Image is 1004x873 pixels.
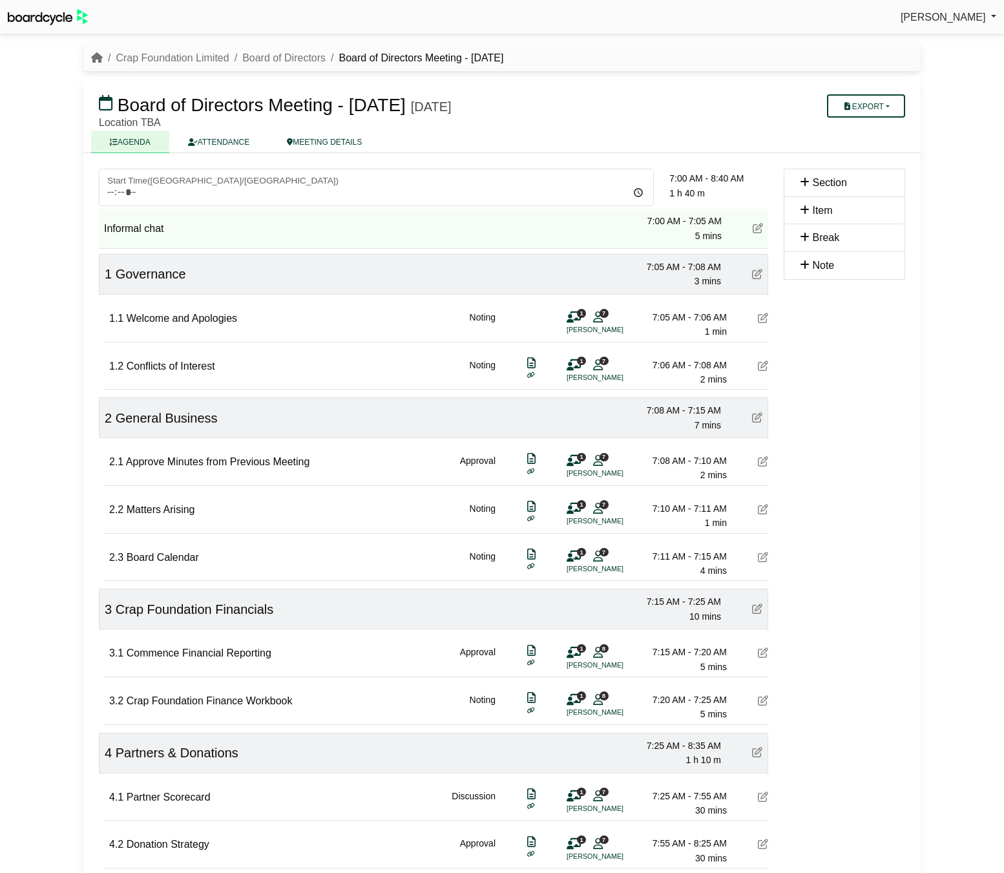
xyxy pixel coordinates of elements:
div: Approval [460,454,496,483]
li: [PERSON_NAME] [567,372,664,383]
span: 2.3 [109,552,123,563]
div: Approval [460,645,496,674]
a: MEETING DETAILS [268,131,381,153]
span: 1 [577,357,586,365]
span: [PERSON_NAME] [901,12,986,23]
span: 7 [600,357,609,365]
a: [PERSON_NAME] [901,9,996,26]
span: 2.1 [109,456,123,467]
span: 5 mins [700,709,727,719]
span: Break [812,232,839,243]
span: 30 mins [695,853,727,863]
span: 2 [105,411,112,425]
span: 10 mins [689,611,721,622]
span: 1.1 [109,313,123,324]
span: Governance [116,267,186,281]
span: 1.2 [109,361,123,372]
li: [PERSON_NAME] [567,851,664,862]
div: Approval [460,836,496,865]
img: BoardcycleBlackGreen-aaafeed430059cb809a45853b8cf6d952af9d84e6e89e1f1685b34bfd5cb7d64.svg [8,9,88,25]
div: Noting [470,501,496,531]
span: 7 [600,309,609,317]
span: 1 [577,548,586,556]
span: Commence Financial Reporting [127,647,271,658]
div: 7:25 AM - 8:35 AM [631,739,721,753]
span: 4 [105,746,112,760]
span: Location TBA [99,117,161,128]
div: Noting [470,310,496,339]
span: 5 mins [700,662,727,672]
a: ATTENDANCE [169,131,268,153]
div: Noting [470,358,496,387]
span: 1 [577,453,586,461]
li: [PERSON_NAME] [567,563,664,574]
span: Crap Foundation Financials [116,602,274,616]
span: Matters Arising [127,504,195,515]
div: 7:05 AM - 7:06 AM [636,310,727,324]
div: 7:06 AM - 7:08 AM [636,358,727,372]
div: 7:10 AM - 7:11 AM [636,501,727,516]
span: 8 [600,644,609,653]
span: 3 [105,602,112,616]
span: 4 mins [700,565,727,576]
span: 1 [577,788,586,796]
span: 4.1 [109,792,123,803]
div: Discussion [452,789,496,818]
li: Board of Directors Meeting - [DATE] [326,50,503,67]
span: General Business [116,411,218,425]
span: Informal chat [104,223,163,234]
span: Donation Strategy [127,839,209,850]
div: 7:08 AM - 7:15 AM [631,403,721,417]
span: 2 mins [700,470,727,480]
span: Section [812,177,846,188]
span: 1 [105,267,112,281]
div: 7:08 AM - 7:10 AM [636,454,727,468]
button: Export [827,94,905,118]
a: AGENDA [91,131,169,153]
span: Board of Directors Meeting - [DATE] [118,95,406,115]
span: 1 min [705,326,727,337]
span: Note [812,260,834,271]
span: 1 [577,644,586,653]
span: 4.2 [109,839,123,850]
span: 7 [600,788,609,796]
span: Approve Minutes from Previous Meeting [126,456,310,467]
div: 7:00 AM - 7:05 AM [631,214,722,228]
div: 7:25 AM - 7:55 AM [636,789,727,803]
span: Board Calendar [127,552,199,563]
span: 1 h 10 m [686,755,721,765]
span: 7 mins [695,420,721,430]
iframe: Intercom live chat [960,829,991,860]
span: 5 mins [695,231,722,241]
nav: breadcrumb [91,50,503,67]
span: Conflicts of Interest [127,361,215,372]
span: 2 mins [700,374,727,384]
span: 7 [600,500,609,509]
li: [PERSON_NAME] [567,324,664,335]
span: 2.2 [109,504,123,515]
div: 7:11 AM - 7:15 AM [636,549,727,563]
div: [DATE] [411,99,452,114]
a: Crap Foundation Limited [116,52,229,63]
div: 7:20 AM - 7:25 AM [636,693,727,707]
span: Partners & Donations [116,746,238,760]
span: 3.2 [109,695,123,706]
div: Noting [470,693,496,722]
span: 8 [600,691,609,700]
span: Welcome and Apologies [127,313,237,324]
li: [PERSON_NAME] [567,803,664,814]
span: 7 [600,836,609,844]
div: 7:00 AM - 8:40 AM [669,171,768,185]
span: 1 [577,500,586,509]
li: [PERSON_NAME] [567,660,664,671]
li: [PERSON_NAME] [567,468,664,479]
div: 7:55 AM - 8:25 AM [636,836,727,850]
li: [PERSON_NAME] [567,707,664,718]
div: 7:05 AM - 7:08 AM [631,260,721,274]
span: 1 h 40 m [669,188,704,198]
li: [PERSON_NAME] [567,516,664,527]
span: Item [812,205,832,216]
span: 1 [577,309,586,317]
span: 7 [600,548,609,556]
span: 7 [600,453,609,461]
